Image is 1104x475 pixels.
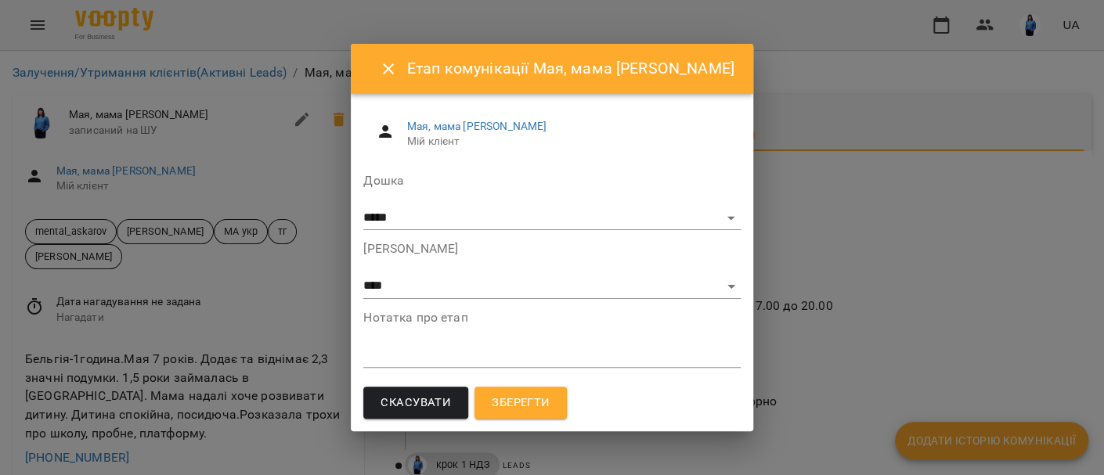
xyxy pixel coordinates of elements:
label: [PERSON_NAME] [363,243,740,255]
h6: Етап комунікації Мая, мама [PERSON_NAME] [407,56,734,81]
label: Дошка [363,175,740,187]
button: Зберегти [474,387,567,419]
span: Мій клієнт [407,134,728,149]
span: Скасувати [381,393,451,413]
button: Close [370,50,407,88]
label: Нотатка про етап [363,311,740,324]
button: Скасувати [363,387,468,419]
span: Зберегти [492,393,550,413]
a: Мая, мама [PERSON_NAME] [407,120,547,132]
